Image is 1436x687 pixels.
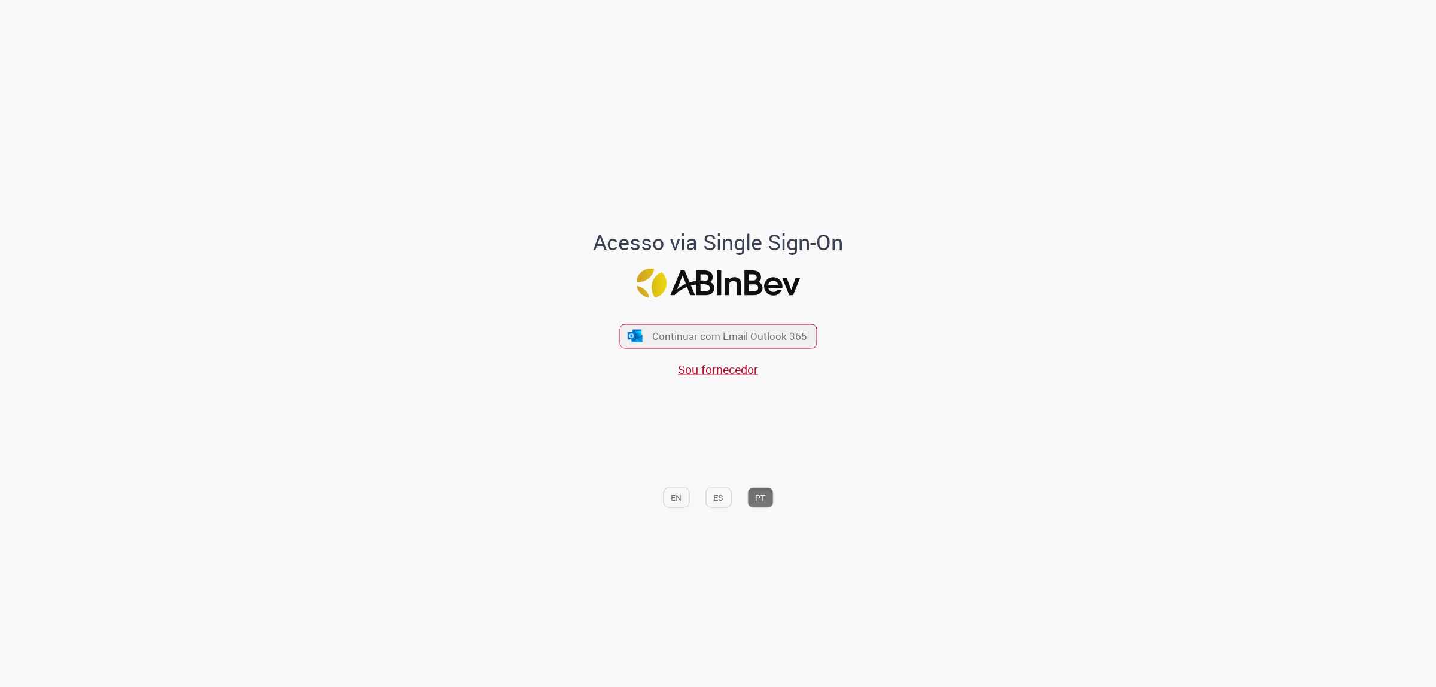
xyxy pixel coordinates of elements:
[636,268,800,297] img: Logo ABInBev
[619,324,817,348] button: ícone Azure/Microsoft 360 Continuar com Email Outlook 365
[705,487,731,507] button: ES
[663,487,689,507] button: EN
[552,230,884,254] h1: Acesso via Single Sign-On
[747,487,773,507] button: PT
[678,361,758,377] a: Sou fornecedor
[652,329,807,343] span: Continuar com Email Outlook 365
[627,330,644,342] img: ícone Azure/Microsoft 360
